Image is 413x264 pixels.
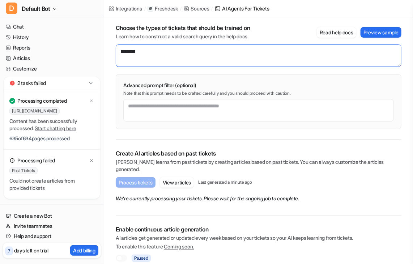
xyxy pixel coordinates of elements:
[222,5,269,12] div: AI Agents for tickets
[116,33,250,40] p: Learn how to construct a valid search query in the help docs.
[3,64,101,74] a: Customize
[116,226,401,233] p: Enable continuous article generation
[73,247,95,254] p: Add billing
[17,97,67,105] p: Processing completed
[108,5,142,12] a: Integrations
[155,5,178,12] p: Freshdesk
[148,5,178,12] a: Freshdesk
[164,243,194,250] span: Coming soon.
[212,5,213,12] span: /
[116,243,401,250] p: To enable this feature
[6,3,17,14] span: D
[361,27,401,38] button: Preview sample
[9,177,94,192] p: Could not create articles from provided tickets
[3,22,101,32] a: Chat
[17,157,55,164] p: Processing failed
[35,125,76,131] a: Start chatting here
[3,211,101,221] a: Create a new Bot
[3,231,101,241] a: Help and support
[9,107,60,115] span: [URL][DOMAIN_NAME]
[9,118,94,132] p: Content has been successfully processed.
[184,5,209,12] a: Sources
[3,53,101,63] a: Articles
[17,80,46,87] p: 2 tasks failed
[160,177,194,188] button: View articles
[116,5,142,12] div: Integrations
[144,5,146,12] span: /
[116,150,401,157] p: Create AI articles based on past tickets
[317,27,356,38] button: Read help docs
[3,221,101,231] a: Invite teammates
[3,43,101,53] a: Reports
[191,5,209,12] div: Sources
[116,158,401,173] p: [PERSON_NAME] learns from past tickets by creating articles based on past tickets. You can always...
[180,5,182,12] span: /
[9,135,94,142] p: 635 of 634 pages processed
[123,82,394,89] p: Advanced prompt filter (optional)
[22,4,50,14] span: Default Bot
[132,255,151,262] span: Paused
[70,245,98,256] button: Add billing
[123,90,394,96] p: Note that this prompt needs to be crafted carefully and you should proceed with caution.
[116,195,299,201] em: We're currently processing your tickets. Please wait for the ongoing job to complete.
[116,234,401,242] p: AI articles get generated or updated every week based on your tickets so your AI keeps learning f...
[116,177,156,188] button: Process tickets
[3,32,101,42] a: History
[116,24,250,31] p: Choose the types of tickets that should be trained on
[9,167,38,174] span: Past Tickets
[14,247,48,254] p: days left on trial
[215,5,269,12] a: AI Agents for tickets
[198,179,252,185] p: Last generated a minute ago
[8,248,10,254] p: 7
